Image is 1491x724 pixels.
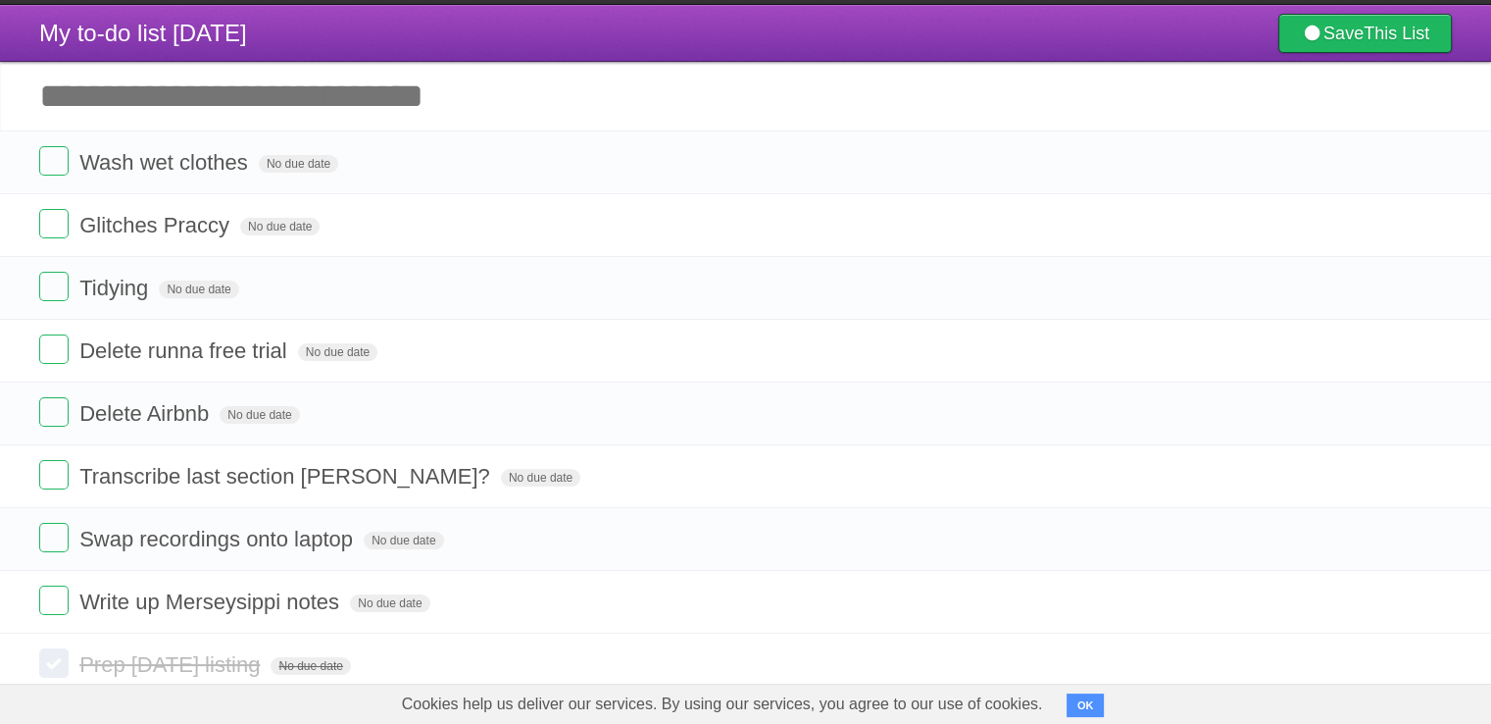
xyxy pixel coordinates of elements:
[39,272,69,301] label: Done
[79,527,358,551] span: Swap recordings onto laptop
[298,343,377,361] span: No due date
[364,532,443,549] span: No due date
[1278,14,1452,53] a: SaveThis List
[79,150,253,175] span: Wash wet clothes
[1067,694,1105,717] button: OK
[79,652,265,677] span: Prep [DATE] listing
[39,397,69,427] label: Done
[220,406,299,424] span: No due date
[271,657,350,675] span: No due date
[39,586,69,615] label: Done
[382,685,1063,724] span: Cookies help us deliver our services. By using our services, you agree to our use of cookies.
[79,590,344,614] span: Write up Merseysippi notes
[350,595,429,612] span: No due date
[240,218,320,235] span: No due date
[259,155,338,173] span: No due date
[39,335,69,364] label: Done
[39,648,69,678] label: Done
[1364,24,1429,43] b: This List
[39,523,69,552] label: Done
[39,460,69,490] label: Done
[39,146,69,176] label: Done
[501,469,580,487] span: No due date
[39,20,247,46] span: My to-do list [DATE]
[79,464,495,489] span: Transcribe last section [PERSON_NAME]?
[79,401,214,426] span: Delete Airbnb
[39,209,69,238] label: Done
[159,281,238,298] span: No due date
[79,213,234,237] span: Glitches Praccy
[79,338,292,363] span: Delete runna free trial
[79,276,153,300] span: Tidying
